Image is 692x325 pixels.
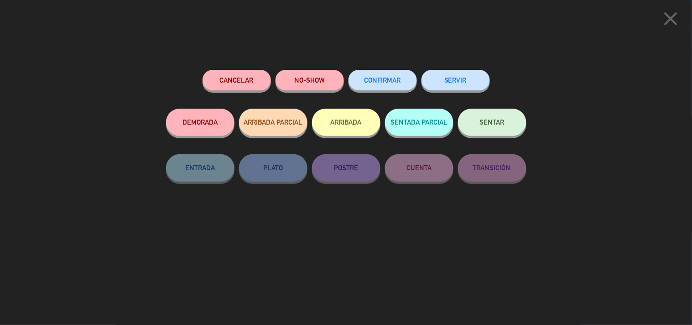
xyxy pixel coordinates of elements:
button: CONFIRMAR [349,70,417,90]
button: NO-SHOW [276,70,344,90]
span: ARRIBADA PARCIAL [244,118,302,126]
button: ARRIBADA PARCIAL [239,109,307,136]
button: SENTAR [458,109,526,136]
button: ARRIBADA [312,109,380,136]
span: CONFIRMAR [364,76,401,84]
button: TRANSICIÓN [458,154,526,182]
span: SENTAR [480,118,505,126]
i: close [660,7,682,30]
button: close [657,7,685,34]
button: PLATO [239,154,307,182]
button: POSTRE [312,154,380,182]
button: CUENTA [385,154,453,182]
button: Cancelar [203,70,271,90]
button: DEMORADA [166,109,234,136]
button: SERVIR [421,70,490,90]
button: ENTRADA [166,154,234,182]
button: SENTADA PARCIAL [385,109,453,136]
